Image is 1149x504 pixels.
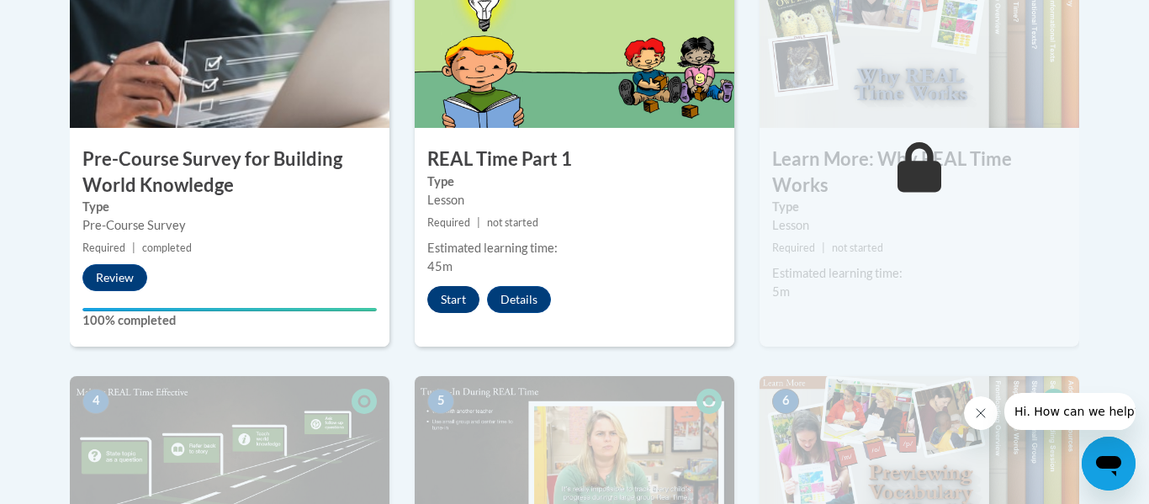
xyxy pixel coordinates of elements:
[82,264,147,291] button: Review
[427,216,470,229] span: Required
[772,284,790,299] span: 5m
[487,216,538,229] span: not started
[1004,393,1136,430] iframe: Message from company
[427,389,454,414] span: 5
[82,216,377,235] div: Pre-Course Survey
[427,191,722,210] div: Lesson
[10,12,136,25] span: Hi. How can we help?
[70,146,389,199] h3: Pre-Course Survey for Building World Knowledge
[822,241,825,254] span: |
[82,389,109,414] span: 4
[132,241,135,254] span: |
[760,146,1079,199] h3: Learn More: Why REAL Time Works
[477,216,480,229] span: |
[964,396,998,430] iframe: Close message
[82,198,377,216] label: Type
[82,311,377,330] label: 100% completed
[427,172,722,191] label: Type
[772,198,1067,216] label: Type
[427,259,453,273] span: 45m
[772,216,1067,235] div: Lesson
[82,241,125,254] span: Required
[1082,437,1136,491] iframe: Button to launch messaging window
[772,241,815,254] span: Required
[142,241,192,254] span: completed
[772,264,1067,283] div: Estimated learning time:
[487,286,551,313] button: Details
[772,389,799,414] span: 6
[832,241,883,254] span: not started
[415,146,734,172] h3: REAL Time Part 1
[427,239,722,257] div: Estimated learning time:
[427,286,479,313] button: Start
[82,308,377,311] div: Your progress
